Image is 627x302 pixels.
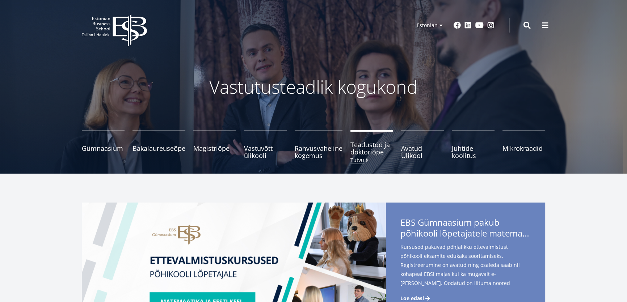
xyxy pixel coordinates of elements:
[401,130,444,159] a: Avatud Ülikool
[193,145,236,152] span: Magistriõpe
[122,76,505,98] p: Vastutusteadlik kogukond
[502,145,545,152] span: Mikrokraadid
[350,157,370,163] small: Tutvu
[295,130,342,159] a: Rahvusvaheline kogemus
[400,242,531,299] span: Kursused pakuvad põhjalikku ettevalmistust põhikooli eksamite edukaks sooritamiseks. Registreerum...
[464,22,472,29] a: Linkedin
[295,145,342,159] span: Rahvusvaheline kogemus
[244,145,287,159] span: Vastuvõtt ülikooli
[452,130,495,159] a: Juhtide koolitus
[193,130,236,159] a: Magistriõpe
[401,145,444,159] span: Avatud Ülikool
[350,141,393,156] span: Teadustöö ja doktoriõpe
[487,22,495,29] a: Instagram
[82,130,125,159] a: Gümnaasium
[132,130,185,159] a: Bakalaureuseõpe
[475,22,484,29] a: Youtube
[244,130,287,159] a: Vastuvõtt ülikooli
[400,228,531,239] span: põhikooli lõpetajatele matemaatika- ja eesti keele kursuseid
[82,145,125,152] span: Gümnaasium
[132,145,185,152] span: Bakalaureuseõpe
[350,130,393,159] a: Teadustöö ja doktoriõpeTutvu
[502,130,545,159] a: Mikrokraadid
[454,22,461,29] a: Facebook
[400,217,531,241] span: EBS Gümnaasium pakub
[400,295,424,302] span: Loe edasi
[400,295,431,302] a: Loe edasi
[452,145,495,159] span: Juhtide koolitus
